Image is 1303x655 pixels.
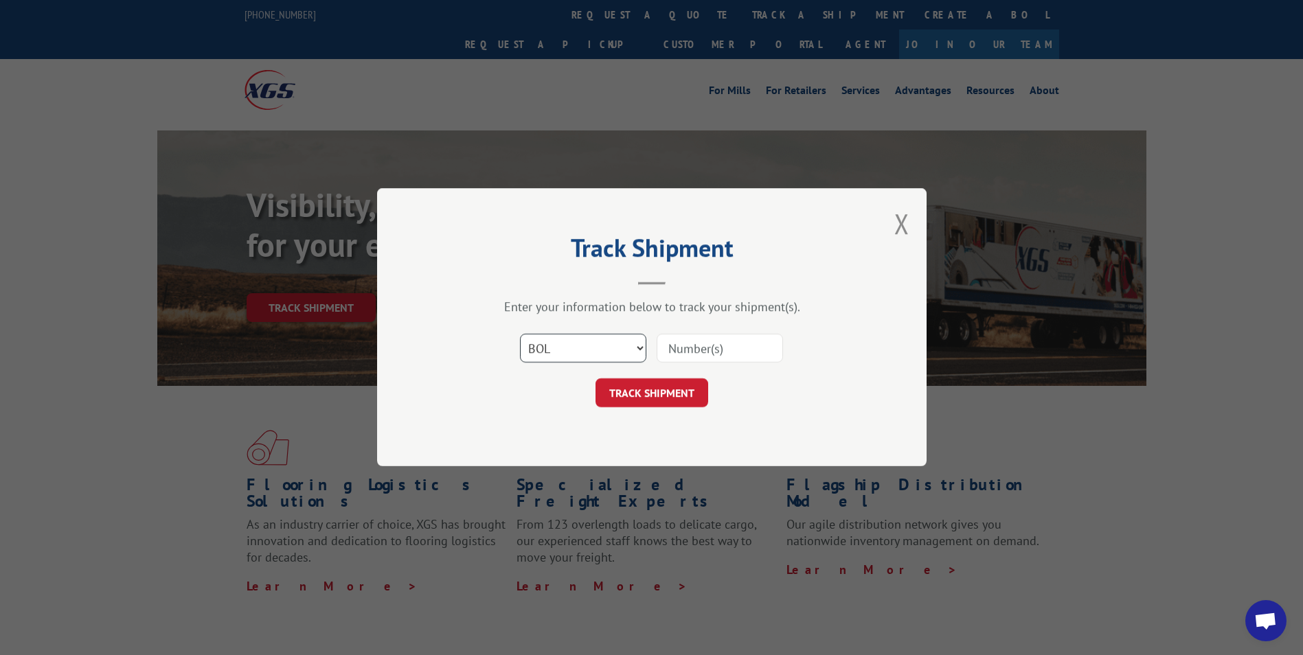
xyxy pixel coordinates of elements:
input: Number(s) [657,334,783,363]
button: Close modal [894,205,909,242]
div: Open chat [1245,600,1287,641]
h2: Track Shipment [446,238,858,264]
div: Enter your information below to track your shipment(s). [446,299,858,315]
button: TRACK SHIPMENT [596,379,708,408]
